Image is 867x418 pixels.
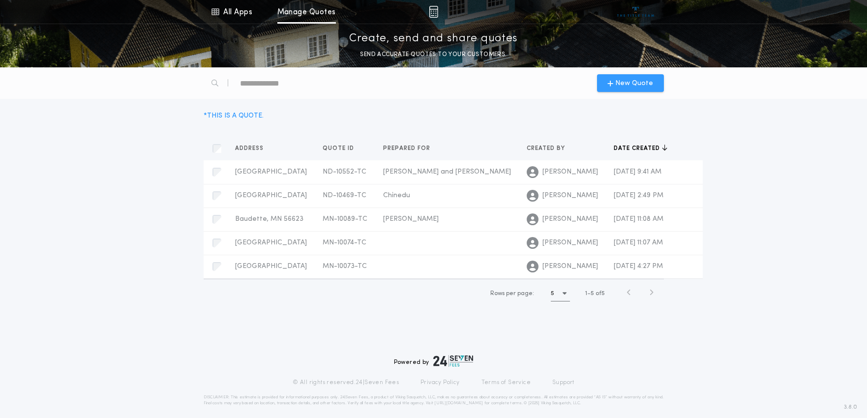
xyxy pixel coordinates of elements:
[844,403,857,412] span: 3.8.0
[614,239,663,246] span: [DATE] 11:07 AM
[542,262,598,271] span: [PERSON_NAME]
[551,286,570,301] button: 5
[323,168,366,176] span: ND-10552-TC
[551,289,554,299] h1: 5
[542,238,598,248] span: [PERSON_NAME]
[323,239,366,246] span: MN-10074-TC
[235,192,307,199] span: [GEOGRAPHIC_DATA]
[429,6,438,18] img: img
[235,145,266,152] span: Address
[383,215,439,223] span: [PERSON_NAME]
[591,291,594,297] span: 5
[383,192,410,199] span: Chinedu
[204,111,264,121] div: * THIS IS A QUOTE.
[542,191,598,201] span: [PERSON_NAME]
[349,31,518,47] p: Create, send and share quotes
[614,144,667,153] button: Date created
[394,355,474,367] div: Powered by
[527,145,567,152] span: Created by
[614,263,663,270] span: [DATE] 4:27 PM
[614,168,661,176] span: [DATE] 9:41 AM
[420,379,460,387] a: Privacy Policy
[323,192,366,199] span: ND-10469-TC
[323,263,367,270] span: MN-10073-TC
[614,145,662,152] span: Date created
[235,239,307,246] span: [GEOGRAPHIC_DATA]
[235,144,271,153] button: Address
[433,355,474,367] img: logo
[585,291,587,297] span: 1
[323,145,356,152] span: Quote ID
[542,167,598,177] span: [PERSON_NAME]
[235,215,303,223] span: Baudette, MN 56623
[235,263,307,270] span: [GEOGRAPHIC_DATA]
[614,192,663,199] span: [DATE] 2:49 PM
[542,214,598,224] span: [PERSON_NAME]
[293,379,399,387] p: © All rights reserved. 24|Seven Fees
[617,7,654,17] img: vs-icon
[527,144,572,153] button: Created by
[614,215,663,223] span: [DATE] 11:08 AM
[596,289,605,298] span: of 5
[597,74,664,92] button: New Quote
[235,168,307,176] span: [GEOGRAPHIC_DATA]
[481,379,531,387] a: Terms of Service
[490,291,534,297] span: Rows per page:
[434,401,483,405] a: [URL][DOMAIN_NAME]
[360,50,507,60] p: SEND ACCURATE QUOTES TO YOUR CUSTOMERS.
[323,144,361,153] button: Quote ID
[204,394,664,406] p: DISCLAIMER: This estimate is provided for informational purposes only. 24|Seven Fees, a product o...
[615,78,653,89] span: New Quote
[383,145,432,152] span: Prepared for
[323,215,367,223] span: MN-10089-TC
[552,379,574,387] a: Support
[383,168,511,176] span: [PERSON_NAME] and [PERSON_NAME]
